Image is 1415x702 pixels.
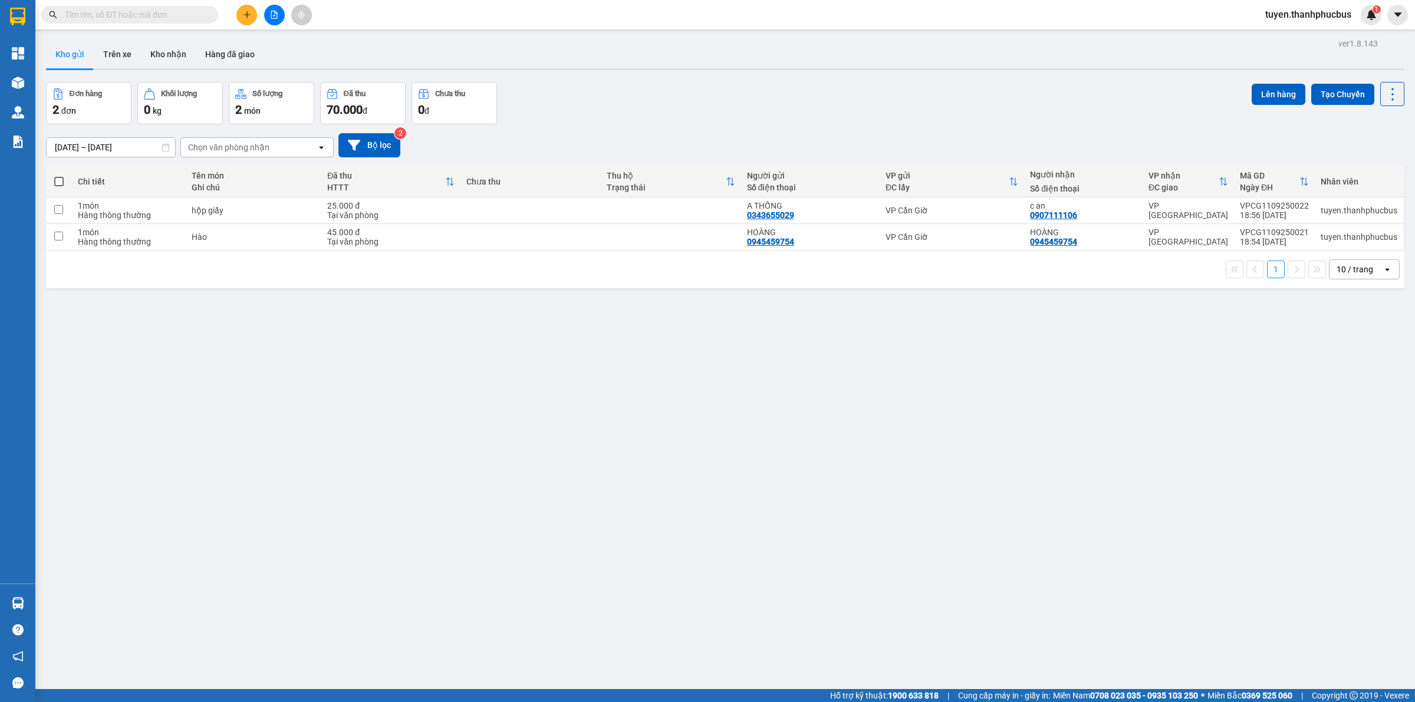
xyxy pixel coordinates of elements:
button: caret-down [1387,5,1408,25]
input: Tìm tên, số ĐT hoặc mã đơn [65,8,204,21]
div: hộp giấy [192,206,315,215]
img: warehouse-icon [12,597,24,609]
div: Đã thu [344,90,366,98]
button: plus [236,5,257,25]
div: Chọn văn phòng nhận [188,141,269,153]
div: VPCG1109250021 [1240,228,1309,237]
button: Kho nhận [141,40,196,68]
th: Toggle SortBy [880,166,1024,197]
div: Thu hộ [607,171,726,180]
div: Đã thu [327,171,445,180]
div: ĐC giao [1149,183,1219,192]
span: Hỗ trợ kỹ thuật: [830,689,939,702]
svg: open [1383,265,1392,274]
button: Đã thu70.000đ [320,82,406,124]
span: ⚪️ [1201,693,1205,698]
div: Ghi chú [192,183,315,192]
sup: 1 [1373,5,1381,14]
span: đ [424,106,429,116]
span: aim [297,11,305,19]
div: VP [GEOGRAPHIC_DATA] [1149,228,1228,246]
span: question-circle [12,624,24,635]
span: | [1301,689,1303,702]
div: 0945459754 [1030,237,1077,246]
div: HOÀNG [747,228,874,237]
div: HOÀNG [1030,228,1137,237]
button: aim [291,5,312,25]
div: Người gửi [747,171,874,180]
div: Chưa thu [466,177,595,186]
div: Số lượng [252,90,282,98]
span: Miền Nam [1053,689,1198,702]
button: Chưa thu0đ [412,82,497,124]
div: Tại văn phòng [327,237,454,246]
div: Trạng thái [607,183,726,192]
img: solution-icon [12,136,24,148]
div: ĐC lấy [886,183,1009,192]
span: đơn [61,106,76,116]
th: Toggle SortBy [601,166,741,197]
button: 1 [1267,261,1285,278]
div: tuyen.thanhphucbus [1321,206,1397,215]
div: Chưa thu [435,90,465,98]
button: file-add [264,5,285,25]
button: Kho gửi [46,40,94,68]
div: Số điện thoại [747,183,874,192]
button: Khối lượng0kg [137,82,223,124]
strong: 0369 525 060 [1242,691,1292,700]
div: Ngày ĐH [1240,183,1299,192]
div: Người nhận [1030,170,1137,179]
span: search [49,11,57,19]
span: 2 [235,103,242,117]
div: 25.000 đ [327,201,454,210]
button: Đơn hàng2đơn [46,82,131,124]
div: Nhân viên [1321,177,1397,186]
button: Số lượng2món [229,82,314,124]
div: ver 1.8.143 [1338,37,1378,50]
div: HTTT [327,183,445,192]
span: caret-down [1393,9,1403,20]
span: 0 [418,103,424,117]
span: plus [243,11,251,19]
div: 1 món [78,201,180,210]
span: file-add [270,11,278,19]
th: Toggle SortBy [321,166,460,197]
div: Mã GD [1240,171,1299,180]
span: Cung cấp máy in - giấy in: [958,689,1050,702]
div: VP gửi [886,171,1009,180]
div: 0343655029 [747,210,794,220]
span: tuyen.thanhphucbus [1256,7,1361,22]
div: VP nhận [1149,171,1219,180]
div: 10 / trang [1337,263,1373,275]
div: A THỐNG [747,201,874,210]
span: copyright [1350,691,1358,700]
span: message [12,677,24,688]
img: icon-new-feature [1366,9,1377,20]
div: 0907111106 [1030,210,1077,220]
sup: 2 [394,127,406,139]
img: warehouse-icon [12,106,24,118]
div: 1 món [78,228,180,237]
div: 18:56 [DATE] [1240,210,1309,220]
div: Hàng thông thường [78,210,180,220]
div: Khối lượng [161,90,197,98]
th: Toggle SortBy [1234,166,1315,197]
div: tuyen.thanhphucbus [1321,232,1397,242]
button: Tạo Chuyến [1311,84,1374,105]
div: c an [1030,201,1137,210]
button: Hàng đã giao [196,40,264,68]
strong: 1900 633 818 [888,691,939,700]
span: 0 [144,103,150,117]
div: Tại văn phòng [327,210,454,220]
div: VP Cần Giờ [886,206,1018,215]
input: Select a date range. [47,138,175,157]
img: warehouse-icon [12,77,24,89]
div: Hàng thông thường [78,237,180,246]
div: 0945459754 [747,237,794,246]
div: 45.000 đ [327,228,454,237]
span: đ [363,106,367,116]
th: Toggle SortBy [1143,166,1234,197]
button: Bộ lọc [338,133,400,157]
div: Số điện thoại [1030,184,1137,193]
div: Chi tiết [78,177,180,186]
